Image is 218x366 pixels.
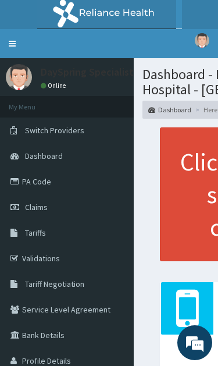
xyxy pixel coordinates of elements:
[148,105,191,115] a: Dashboard
[25,151,63,161] span: Dashboard
[25,202,48,212] span: Claims
[6,64,32,90] img: User Image
[192,105,217,115] li: Here
[25,279,84,289] span: Tariff Negotiation
[25,125,84,136] span: Switch Providers
[25,228,46,238] span: Tariffs
[195,33,209,48] img: User Image
[41,67,174,77] p: DaySpring Specialist Hospital
[41,81,69,90] a: Online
